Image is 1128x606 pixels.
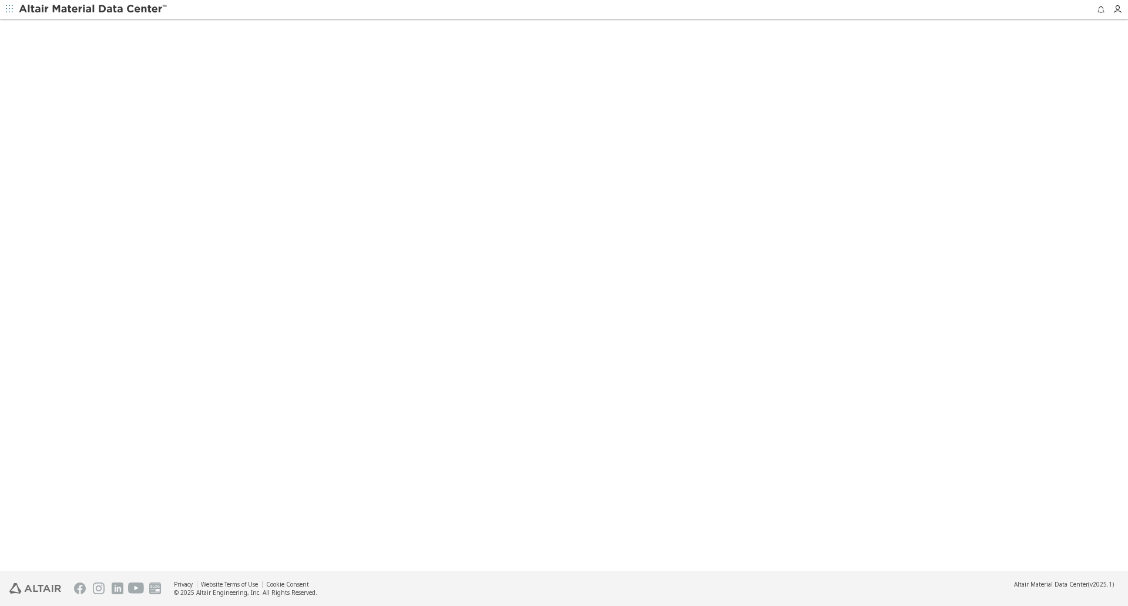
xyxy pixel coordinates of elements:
[9,583,61,594] img: Altair Engineering
[174,588,317,597] div: © 2025 Altair Engineering, Inc. All Rights Reserved.
[201,580,258,588] a: Website Terms of Use
[1014,580,1114,588] div: (v2025.1)
[174,580,193,588] a: Privacy
[19,4,169,15] img: Altair Material Data Center
[266,580,309,588] a: Cookie Consent
[1014,580,1088,588] span: Altair Material Data Center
